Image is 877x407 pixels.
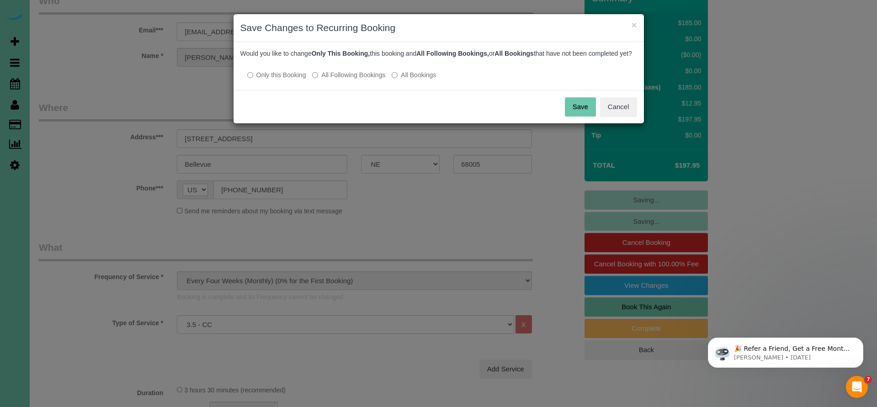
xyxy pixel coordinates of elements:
[694,318,877,382] iframe: Intercom notifications message
[494,50,534,57] b: All Bookings
[600,97,637,116] button: Cancel
[865,376,872,383] span: 7
[240,49,637,58] p: Would you like to change this booking and or that have not been completed yet?
[312,72,318,78] input: All Following Bookings
[631,20,637,30] button: ×
[392,72,398,78] input: All Bookings
[247,70,306,79] label: All other bookings in the series will remain the same.
[565,97,596,116] button: Save
[312,70,385,79] label: This and all the bookings after it will be changed.
[392,70,436,79] label: All bookings that have not been completed yet will be changed.
[240,21,637,35] h3: Save Changes to Recurring Booking
[846,376,868,398] iframe: Intercom live chat
[312,50,370,57] b: Only This Booking,
[247,72,253,78] input: Only this Booking
[416,50,489,57] b: All Following Bookings,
